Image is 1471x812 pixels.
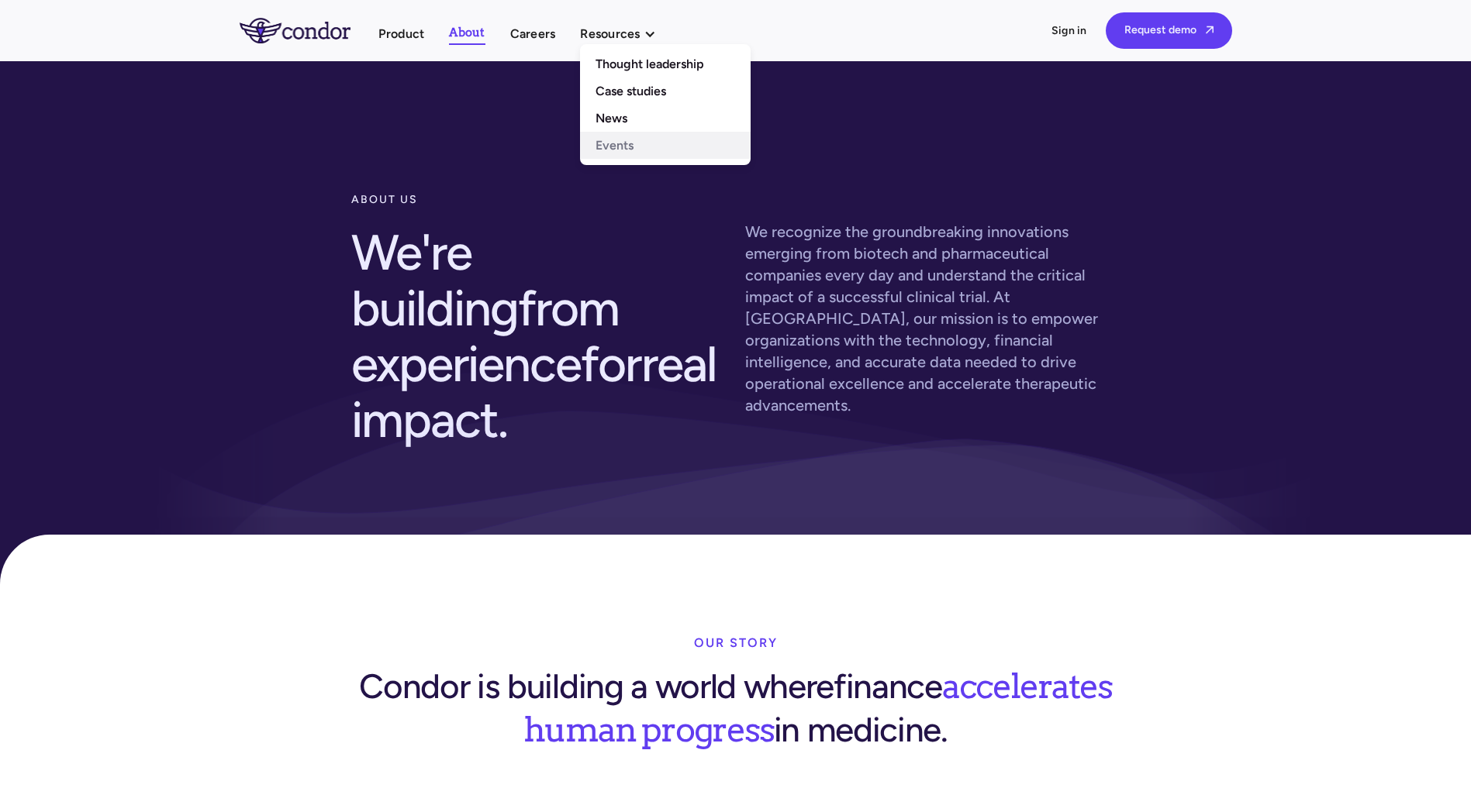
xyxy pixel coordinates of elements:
[1206,25,1214,35] span: 
[1106,12,1232,49] a: Request demo
[580,23,671,44] div: Resources
[580,23,640,44] div: Resources
[351,278,620,394] span: from experience
[351,184,727,215] div: about us
[1051,23,1087,39] a: Sign in
[580,132,751,159] a: Events
[351,659,1121,752] div: Condor is building a world where in medicine.
[580,77,751,105] a: Case studies
[834,666,942,707] span: finance
[351,334,717,449] span: real impact.
[523,659,1111,750] span: accelerates human progress
[745,221,1121,416] p: We recognize the groundbreaking innovations emerging from biotech and pharmaceutical companies ev...
[240,18,378,43] a: home
[351,215,727,457] h2: We're building for
[580,50,751,77] a: Thought leadership
[378,23,425,44] a: Product
[449,22,485,45] a: About
[694,628,778,659] div: our story
[580,44,751,165] nav: Resources
[510,23,556,44] a: Careers
[580,105,751,132] a: News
